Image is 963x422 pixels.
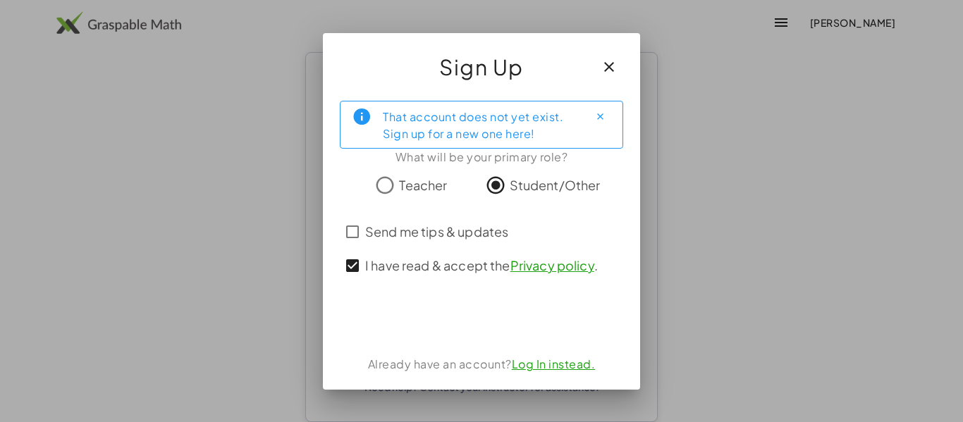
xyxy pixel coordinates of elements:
div: What will be your primary role? [340,149,623,166]
iframe: Sign in with Google Button [404,304,559,335]
button: Close [589,106,611,128]
span: I have read & accept the . [365,256,598,275]
div: Already have an account? [340,356,623,373]
span: Send me tips & updates [365,222,508,241]
span: Teacher [399,175,447,194]
a: Privacy policy [510,257,594,273]
div: That account does not yet exist. Sign up for a new one here! [383,107,577,142]
span: Student/Other [510,175,601,194]
span: Sign Up [439,50,524,84]
a: Log In instead. [512,356,596,371]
